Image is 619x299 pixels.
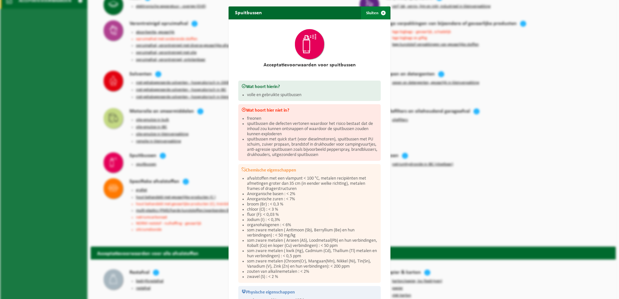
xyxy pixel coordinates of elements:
li: som zware metalen ( Arseen (AS), Loodmetaal(Pb) en hun verbindingen, Kobalt (Co) en koper (Cu) ve... [247,238,377,249]
li: Anorganische basen : < 2% [247,192,377,197]
li: som zware metalen (Chroom(Cr), Mangaan(Mn), Nikkel (Ni), Tin(Sn), Vanadium (V), Zink (Zn) en hun ... [247,259,377,269]
li: Jodium (I) : < 0,3% [247,217,377,223]
li: som zware metalen ( Antimoon (Sb), Berryllium (Be) en hun verbindingen) : < 50 mg/kg [247,228,377,238]
li: zouten van alkalinemetalen : < 2% [247,269,377,274]
li: afvalstoffen met een vlampunt < 100 °C, metalen recipiënten met afmetingen groter dan 35 cm (in e... [247,176,377,192]
h3: Wat hoort hierin? [242,84,377,89]
li: fluor (F): < 0,03 % [247,212,377,217]
h2: Acceptatievoorwaarden voor spuitbussen [238,62,381,68]
li: zwavel (S) : < 2 % [247,274,377,280]
li: volle en gebruikte spuitbussen [247,93,377,98]
li: Anorganische zuren : < 7% [247,197,377,202]
h3: Physische eigenschappen [242,289,377,295]
h3: Wat hoort hier niet in? [242,107,377,113]
h2: Spuitbussen [229,6,268,19]
h3: Chemische eigenschappen [242,167,377,173]
li: broom (Br) : < 0,3 % [247,202,377,207]
li: som zware metalen ( kwik (Hg), Cadmium (Cd), Thallium (Tl) metalen en hun verbindingen) : < 0,5 ppm [247,249,377,259]
li: freonen [247,116,377,121]
li: spuitbussen met quick start (voor dieselmotoren), spuitbussen met PU schuim, zuiver propaan, bran... [247,137,377,158]
li: spuitbussen die defecten vertonen waardoor het risico bestaat dat de inhoud zou kunnen ontsnappen... [247,121,377,137]
button: Sluiten [361,6,390,19]
li: chloor (Cl) : < 3 % [247,207,377,212]
li: organohalogenen : < 6% [247,223,377,228]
